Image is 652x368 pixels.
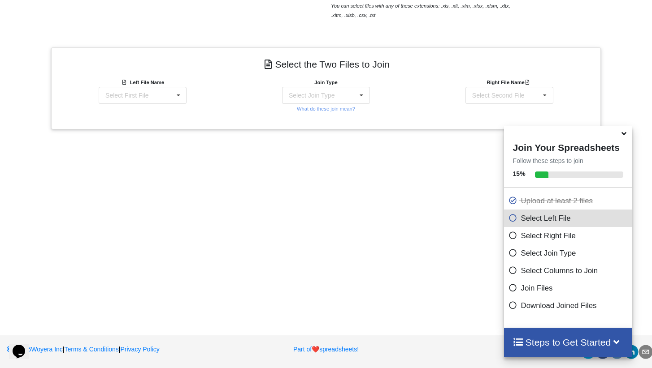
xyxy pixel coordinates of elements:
b: Right File Name [487,80,532,85]
h4: Steps to Get Started [513,337,624,348]
a: Terms & Conditions [64,346,118,353]
span: heart [312,346,319,353]
p: Select Right File [509,230,630,241]
a: Privacy Policy [121,346,160,353]
p: Select Left File [509,213,630,224]
div: reddit [610,345,624,359]
h4: Join Your Spreadsheets [504,140,633,153]
div: facebook [595,345,610,359]
i: You can select files with any of these extensions: .xls, .xlt, .xlm, .xlsx, .xlsm, .xltx, .xltm, ... [331,3,510,18]
div: Select First File [105,92,148,98]
a: 2025Woyera Inc [6,346,63,353]
iframe: chat widget [9,332,38,359]
b: Left File Name [130,80,164,85]
p: Upload at least 2 files [509,195,630,206]
p: Follow these steps to join [504,156,633,165]
div: Select Join Type [289,92,335,98]
p: Download Joined Files [509,300,630,311]
small: What do these join mean? [297,106,355,111]
p: Select Join Type [509,248,630,259]
b: Join Type [314,80,337,85]
b: 15 % [513,170,526,177]
p: | | [6,345,213,354]
h4: Select the Two Files to Join [58,54,595,74]
div: linkedin [624,345,639,359]
a: Part ofheartspreadsheets! [293,346,359,353]
p: Select Columns to Join [509,265,630,276]
p: Join Files [509,282,630,294]
div: twitter [581,345,595,359]
div: Select Second File [472,92,525,98]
